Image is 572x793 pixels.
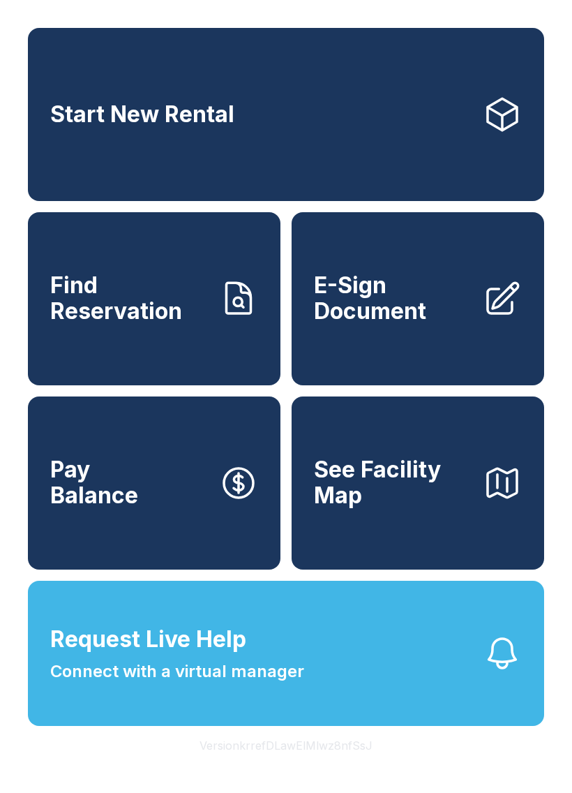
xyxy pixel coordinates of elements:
span: Pay Balance [50,457,138,508]
button: Request Live HelpConnect with a virtual manager [28,581,544,726]
a: E-Sign Document [292,212,544,385]
span: Start New Rental [50,102,234,128]
a: Find Reservation [28,212,280,385]
button: PayBalance [28,396,280,570]
a: Start New Rental [28,28,544,201]
span: E-Sign Document [314,273,472,324]
span: See Facility Map [314,457,472,508]
span: Find Reservation [50,273,208,324]
button: VersionkrrefDLawElMlwz8nfSsJ [188,726,384,765]
button: See Facility Map [292,396,544,570]
span: Connect with a virtual manager [50,659,304,684]
span: Request Live Help [50,623,246,656]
